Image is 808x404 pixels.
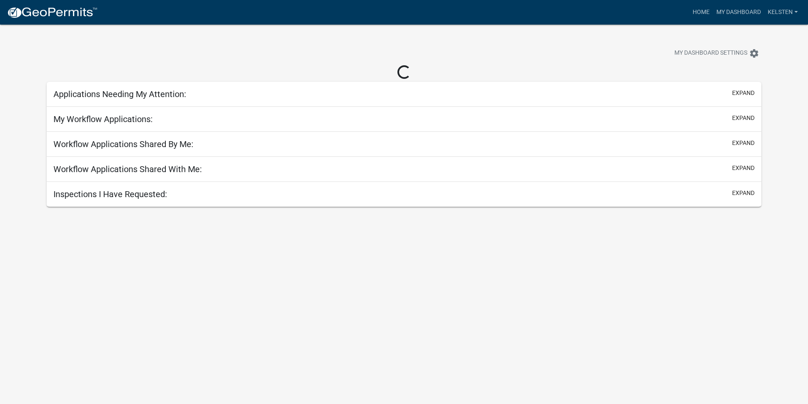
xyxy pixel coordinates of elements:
h5: Applications Needing My Attention: [53,89,186,99]
button: expand [732,164,755,173]
a: Kelsten [764,4,801,20]
h5: Workflow Applications Shared By Me: [53,139,193,149]
button: expand [732,139,755,148]
button: My Dashboard Settingssettings [668,45,766,61]
a: Home [689,4,713,20]
h5: My Workflow Applications: [53,114,153,124]
i: settings [749,48,759,59]
span: My Dashboard Settings [674,48,747,59]
button: expand [732,114,755,123]
h5: Workflow Applications Shared With Me: [53,164,202,174]
a: My Dashboard [713,4,764,20]
button: expand [732,189,755,198]
button: expand [732,89,755,98]
h5: Inspections I Have Requested: [53,189,167,199]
